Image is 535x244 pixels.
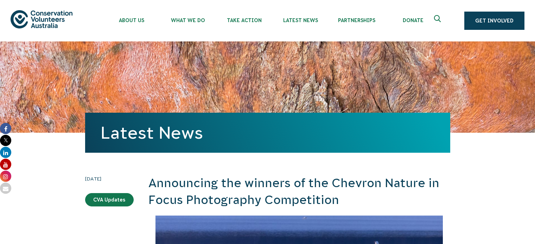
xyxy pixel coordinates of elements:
[329,18,385,23] span: Partnerships
[272,18,329,23] span: Latest News
[430,12,447,29] button: Expand search box Close search box
[85,175,134,183] time: [DATE]
[434,15,443,26] span: Expand search box
[216,18,272,23] span: Take Action
[385,18,441,23] span: Donate
[103,18,160,23] span: About Us
[11,10,72,28] img: logo.svg
[160,18,216,23] span: What We Do
[85,193,134,206] a: CVA Updates
[148,175,450,208] h2: Announcing the winners of the Chevron Nature in Focus Photography Competition
[101,123,203,142] a: Latest News
[464,12,524,30] a: Get Involved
